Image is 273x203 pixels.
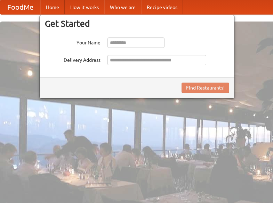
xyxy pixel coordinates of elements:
[45,18,229,29] h3: Get Started
[40,0,65,14] a: Home
[45,37,101,46] label: Your Name
[0,0,40,14] a: FoodMe
[182,83,229,93] button: Find Restaurants!
[141,0,183,14] a: Recipe videos
[45,55,101,64] label: Delivery Address
[104,0,141,14] a: Who we are
[65,0,104,14] a: How it works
